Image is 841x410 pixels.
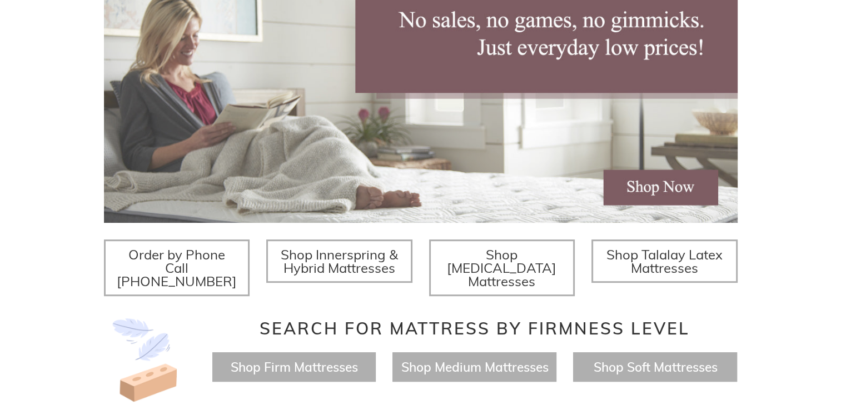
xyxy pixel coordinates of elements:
[591,239,738,283] a: Shop Talalay Latex Mattresses
[447,246,556,289] span: Shop [MEDICAL_DATA] Mattresses
[104,318,187,402] img: Image-of-brick- and-feather-representing-firm-and-soft-feel
[117,246,237,289] span: Order by Phone Call [PHONE_NUMBER]
[429,239,575,296] a: Shop [MEDICAL_DATA] Mattresses
[230,359,357,375] a: Shop Firm Mattresses
[266,239,412,283] a: Shop Innerspring & Hybrid Mattresses
[606,246,723,276] span: Shop Talalay Latex Mattresses
[281,246,398,276] span: Shop Innerspring & Hybrid Mattresses
[104,239,250,296] a: Order by Phone Call [PHONE_NUMBER]
[401,359,548,375] a: Shop Medium Mattresses
[593,359,717,375] a: Shop Soft Mattresses
[260,318,690,339] span: Search for Mattress by Firmness Level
